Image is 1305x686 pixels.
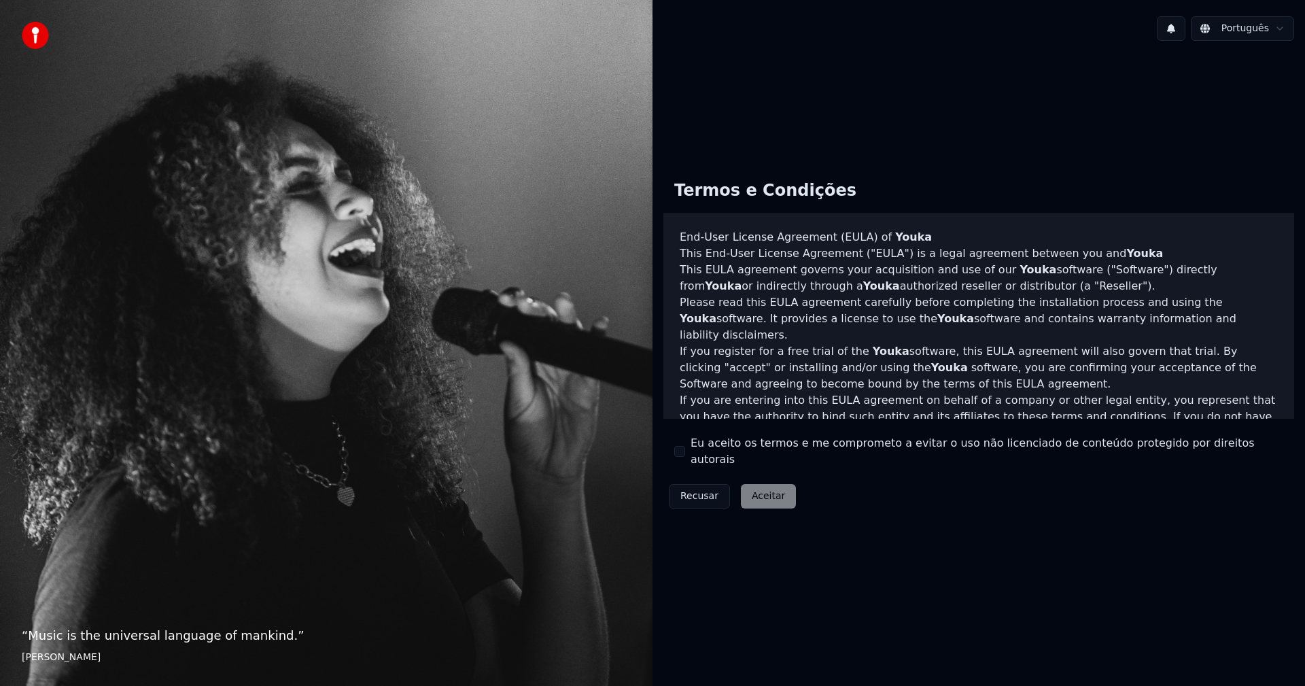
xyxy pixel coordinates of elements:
[22,626,631,645] p: “ Music is the universal language of mankind. ”
[22,22,49,49] img: youka
[895,230,932,243] span: Youka
[705,279,742,292] span: Youka
[1020,263,1056,276] span: Youka
[873,345,909,358] span: Youka
[863,279,900,292] span: Youka
[22,651,631,664] footer: [PERSON_NAME]
[937,312,974,325] span: Youka
[680,245,1278,262] p: This End-User License Agreement ("EULA") is a legal agreement between you and
[680,312,716,325] span: Youka
[680,262,1278,294] p: This EULA agreement governs your acquisition and use of our software ("Software") directly from o...
[680,343,1278,392] p: If you register for a free trial of the software, this EULA agreement will also govern that trial...
[663,169,867,213] div: Termos e Condições
[680,392,1278,458] p: If you are entering into this EULA agreement on behalf of a company or other legal entity, you re...
[669,484,730,509] button: Recusar
[1126,247,1163,260] span: Youka
[680,294,1278,343] p: Please read this EULA agreement carefully before completing the installation process and using th...
[691,435,1283,468] label: Eu aceito os termos e me comprometo a evitar o uso não licenciado de conteúdo protegido por direi...
[931,361,968,374] span: Youka
[680,229,1278,245] h3: End-User License Agreement (EULA) of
